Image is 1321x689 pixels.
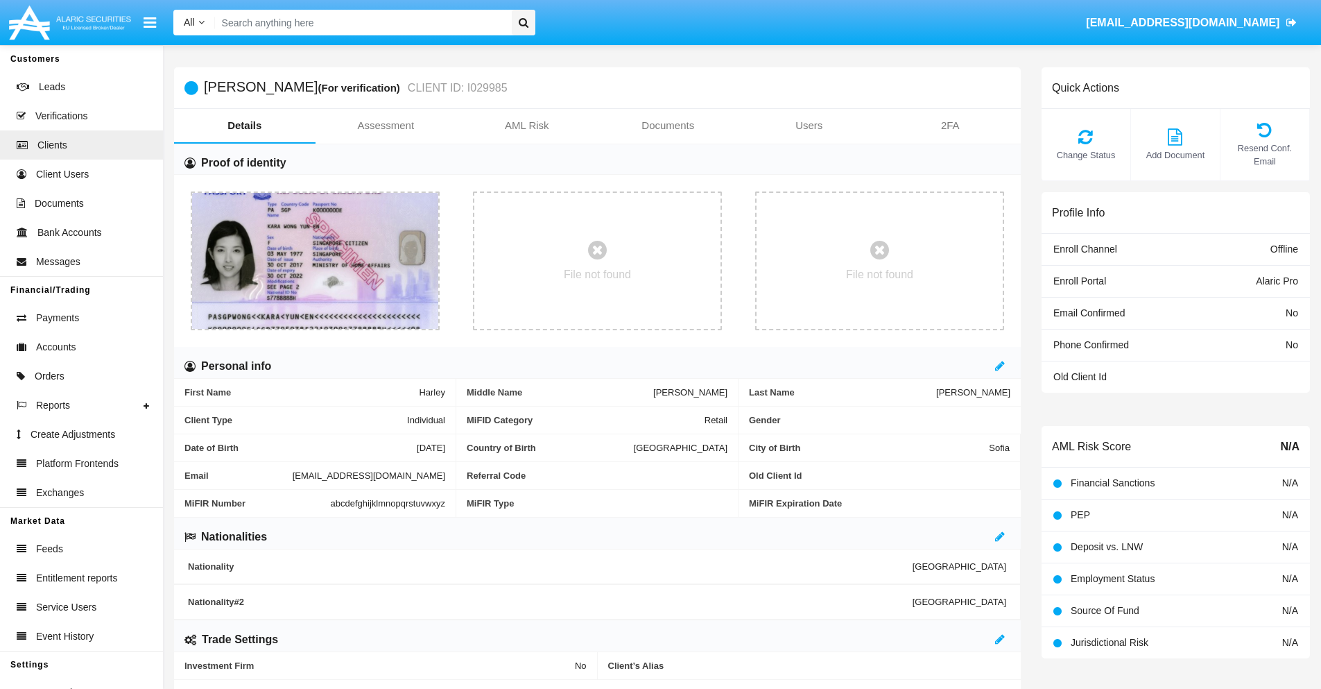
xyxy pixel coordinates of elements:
[407,415,445,425] span: Individual
[739,109,880,142] a: Users
[293,470,445,481] span: [EMAIL_ADDRESS][DOMAIN_NAME]
[173,15,215,30] a: All
[705,415,727,425] span: Retail
[1053,371,1107,382] span: Old Client Id
[1071,509,1090,520] span: PEP
[36,255,80,269] span: Messages
[989,443,1010,453] span: Sofia
[35,369,64,384] span: Orders
[36,311,79,325] span: Payments
[467,443,634,453] span: Country of Birth
[35,196,84,211] span: Documents
[1080,3,1304,42] a: [EMAIL_ADDRESS][DOMAIN_NAME]
[1282,573,1298,584] span: N/A
[1256,275,1298,287] span: Alaric Pro
[36,542,63,556] span: Feeds
[1053,275,1106,287] span: Enroll Portal
[913,561,1006,572] span: [GEOGRAPHIC_DATA]
[1052,81,1119,94] h6: Quick Actions
[318,80,404,96] div: (For verification)
[880,109,1021,142] a: 2FA
[1282,509,1298,520] span: N/A
[749,498,1010,509] span: MiFIR Expiration Date
[184,415,407,425] span: Client Type
[467,470,727,481] span: Referral Code
[417,443,445,453] span: [DATE]
[37,226,102,240] span: Bank Accounts
[1053,307,1125,318] span: Email Confirmed
[215,10,507,35] input: Search
[653,387,727,398] span: [PERSON_NAME]
[1071,541,1143,552] span: Deposit vs. LNW
[634,443,727,453] span: [GEOGRAPHIC_DATA]
[1282,477,1298,488] span: N/A
[1138,148,1213,162] span: Add Document
[1086,17,1279,28] span: [EMAIL_ADDRESS][DOMAIN_NAME]
[36,167,89,182] span: Client Users
[467,387,653,398] span: Middle Name
[39,80,65,94] span: Leads
[31,427,115,442] span: Create Adjustments
[913,597,1006,607] span: [GEOGRAPHIC_DATA]
[1071,637,1148,648] span: Jurisdictional Risk
[1053,339,1129,350] span: Phone Confirmed
[36,600,96,615] span: Service Users
[456,109,598,142] a: AML Risk
[201,155,286,171] h6: Proof of identity
[184,661,575,671] span: Investment Firm
[188,597,913,607] span: Nationality #2
[201,529,267,545] h6: Nationalities
[35,109,87,124] span: Verifications
[1286,339,1298,350] span: No
[184,17,195,28] span: All
[467,498,727,509] span: MiFIR Type
[1071,573,1155,584] span: Employment Status
[749,443,989,453] span: City of Birth
[936,387,1010,398] span: [PERSON_NAME]
[1282,541,1298,552] span: N/A
[1280,439,1300,455] span: N/A
[174,109,316,142] a: Details
[36,571,118,586] span: Entitlement reports
[188,561,913,572] span: Nationality
[749,387,936,398] span: Last Name
[598,109,739,142] a: Documents
[316,109,457,142] a: Assessment
[749,415,1010,425] span: Gender
[36,398,70,413] span: Reports
[36,340,76,355] span: Accounts
[1071,477,1155,488] span: Financial Sanctions
[1282,605,1298,616] span: N/A
[419,387,445,398] span: Harley
[1270,244,1298,255] span: Offline
[204,80,508,96] h5: [PERSON_NAME]
[331,498,445,509] span: abcdefghijklmnopqrstuvwxyz
[1052,440,1131,453] h6: AML Risk Score
[7,2,133,43] img: Logo image
[184,498,331,509] span: MiFIR Number
[749,470,1010,481] span: Old Client Id
[37,138,67,153] span: Clients
[1282,637,1298,648] span: N/A
[575,661,587,671] span: No
[1071,605,1139,616] span: Source Of Fund
[1053,244,1117,255] span: Enroll Channel
[184,443,417,453] span: Date of Birth
[1227,142,1302,168] span: Resend Conf. Email
[36,457,119,471] span: Platform Frontends
[184,387,419,398] span: First Name
[1052,206,1105,219] h6: Profile Info
[404,83,508,94] small: CLIENT ID: I029985
[184,470,293,481] span: Email
[1048,148,1123,162] span: Change Status
[202,632,278,647] h6: Trade Settings
[467,415,705,425] span: MiFID Category
[36,486,84,500] span: Exchanges
[1286,307,1298,318] span: No
[36,629,94,644] span: Event History
[201,359,271,374] h6: Personal info
[608,661,1011,671] span: Client’s Alias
